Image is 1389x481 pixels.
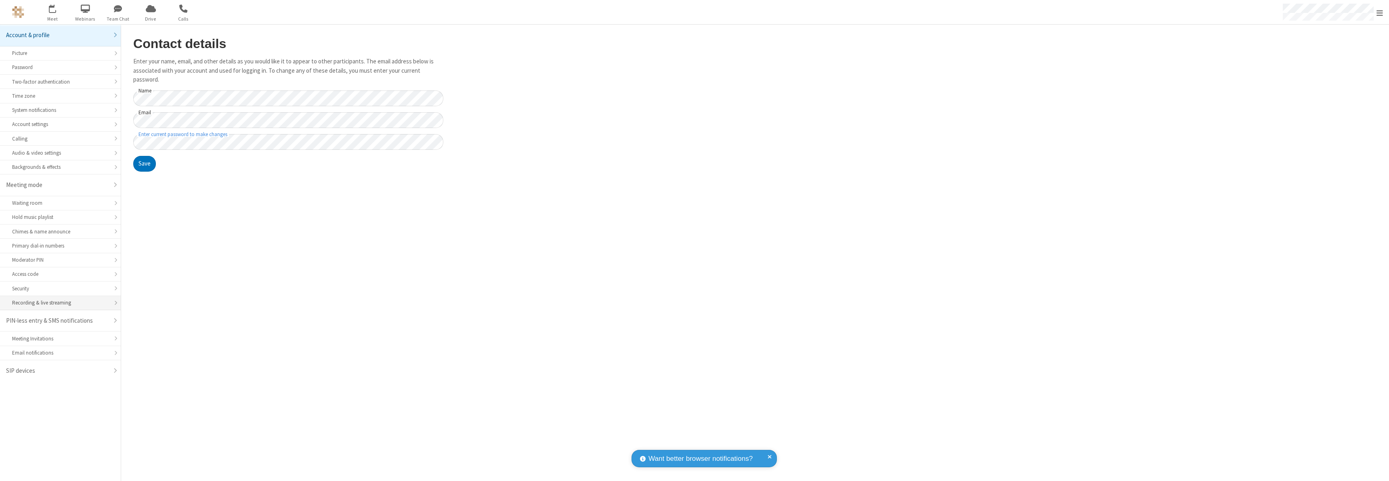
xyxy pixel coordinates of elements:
div: Access code [12,270,109,278]
div: Email notifications [12,349,109,357]
div: Time zone [12,92,109,100]
div: Account & profile [6,31,109,40]
div: PIN-less entry & SMS notifications [6,316,109,326]
span: Want better browser notifications? [648,454,753,464]
div: System notifications [12,106,109,114]
div: Security [12,285,109,292]
div: Meeting Invitations [12,335,109,342]
div: Account settings [12,120,109,128]
span: Meet [38,15,68,23]
div: Waiting room [12,199,109,207]
iframe: Chat [1369,460,1383,475]
div: Recording & live streaming [12,299,109,307]
span: Calls [168,15,199,23]
div: Chimes & name announce [12,228,109,235]
button: Save [133,156,156,172]
div: Audio & video settings [12,149,109,157]
input: Enter current password to make changes [133,134,443,150]
p: Enter your name, email, and other details as you would like it to appear to other participants. T... [133,57,443,84]
span: Drive [136,15,166,23]
div: Picture [12,49,109,57]
span: Webinars [70,15,101,23]
div: Backgrounds & effects [12,163,109,171]
div: Meeting mode [6,181,109,190]
div: 1 [55,4,60,11]
img: QA Selenium DO NOT DELETE OR CHANGE [12,6,24,18]
input: Email [133,112,443,128]
div: Calling [12,135,109,143]
div: Hold music playlist [12,213,109,221]
div: Moderator PIN [12,256,109,264]
div: Two-factor authentication [12,78,109,86]
div: Primary dial-in numbers [12,242,109,250]
input: Name [133,90,443,106]
h2: Contact details [133,37,443,51]
div: SIP devices [6,366,109,376]
div: Password [12,63,109,71]
span: Team Chat [103,15,133,23]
